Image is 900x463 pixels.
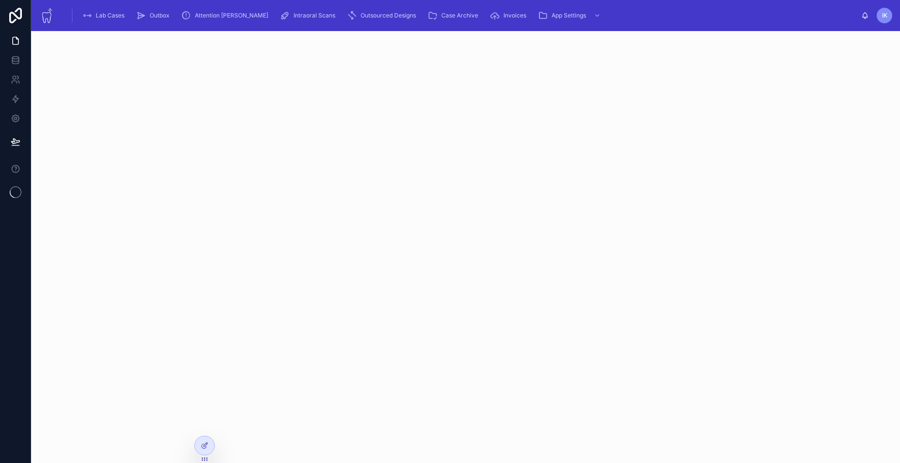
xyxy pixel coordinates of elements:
a: Attention [PERSON_NAME] [178,7,275,24]
a: Case Archive [425,7,485,24]
a: Outbox [133,7,176,24]
a: Invoices [487,7,533,24]
span: Case Archive [441,12,478,19]
a: Intraoral Scans [277,7,342,24]
span: Lab Cases [96,12,124,19]
div: scrollable content [62,5,861,26]
span: IK [882,12,887,19]
span: Intraoral Scans [294,12,335,19]
a: Outsourced Designs [344,7,423,24]
span: Attention [PERSON_NAME] [195,12,268,19]
a: App Settings [535,7,606,24]
img: App logo [39,8,54,23]
a: Lab Cases [79,7,131,24]
span: App Settings [552,12,586,19]
span: Outsourced Designs [361,12,416,19]
span: Outbox [150,12,170,19]
span: Invoices [503,12,526,19]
